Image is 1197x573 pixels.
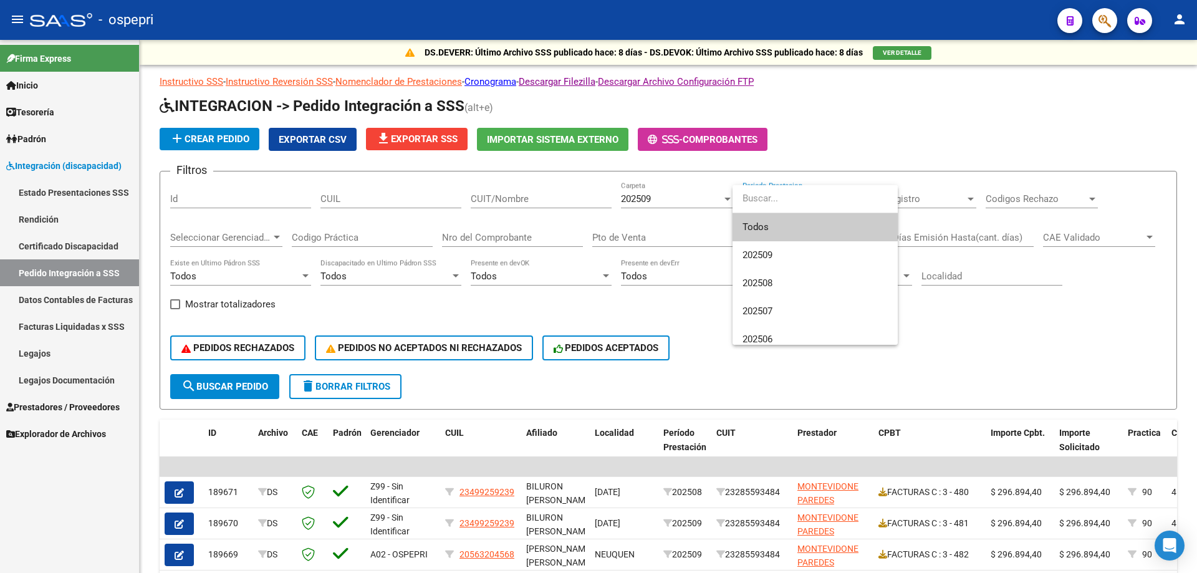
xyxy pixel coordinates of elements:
[1155,531,1185,561] div: Open Intercom Messenger
[733,185,898,213] input: dropdown search
[743,213,888,241] span: Todos
[743,249,772,261] span: 202509
[743,306,772,317] span: 202507
[743,334,772,345] span: 202506
[743,277,772,289] span: 202508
